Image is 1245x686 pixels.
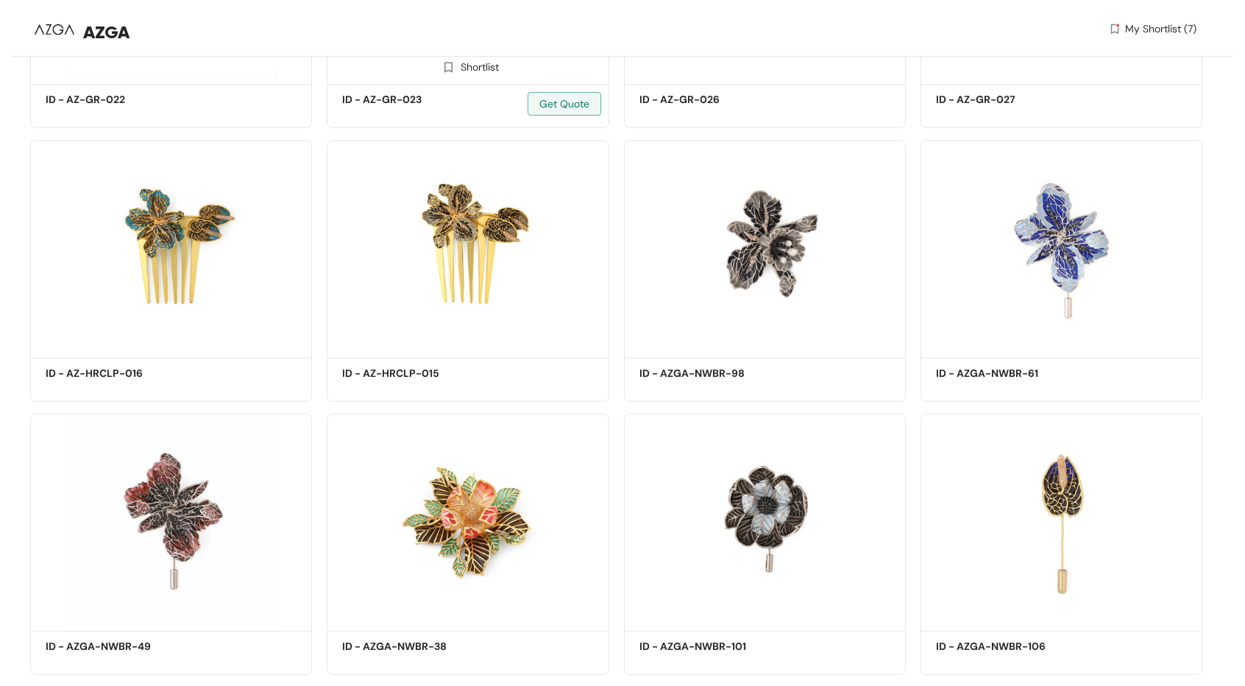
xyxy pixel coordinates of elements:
[46,366,171,381] h5: ID - AZ-HRCLP-016
[1125,21,1196,37] span: My Shortlist (7)
[539,96,589,112] span: Get Quote
[936,366,1061,381] h5: ID - AZGA-NWBR-61
[327,140,609,353] img: 74870057-3f4c-41fa-bff7-46b7c9a1f734
[30,6,78,54] img: Buyer Portal
[437,59,499,73] div: Shortlist
[30,414,312,626] img: c4f2a161-b52a-4eb7-924a-ade1d214b2da
[342,92,467,107] h5: ID - AZ-GR-023
[624,140,906,353] img: 15d40832-9d57-4319-bb9e-4a6c2b6f612a
[921,140,1202,353] img: 6ee7ac15-d4da-44d5-b706-4059f60d91fc
[624,414,906,626] img: 3352819f-ed41-4dc8-89f5-1dc030a4a111
[936,639,1061,654] h5: ID - AZGA-NWBR-106
[528,92,601,116] button: Get Quote
[921,414,1202,626] img: aeee7093-5906-436f-a62f-024f349394d9
[46,639,171,654] h5: ID - AZGA-NWBR-49
[441,60,455,74] img: Shortlist
[30,140,312,353] img: 678739bb-f4e9-4193-af39-8cc0c69873bb
[342,639,467,654] h5: ID - AZGA-NWBR-38
[936,92,1061,107] h5: ID - AZ-GR-027
[639,92,765,107] h5: ID - AZ-GR-026
[46,92,171,107] h5: ID - AZ-GR-022
[83,19,130,46] span: AZGA
[327,414,609,626] img: 49bae6f6-b573-4d5d-ae8f-eb7d9c649b0d
[1108,21,1121,37] img: wishlist
[639,366,765,381] h5: ID - AZGA-NWBR-98
[342,366,467,381] h5: ID - AZ-HRCLP-015
[639,639,765,654] h5: ID - AZGA-NWBR-101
